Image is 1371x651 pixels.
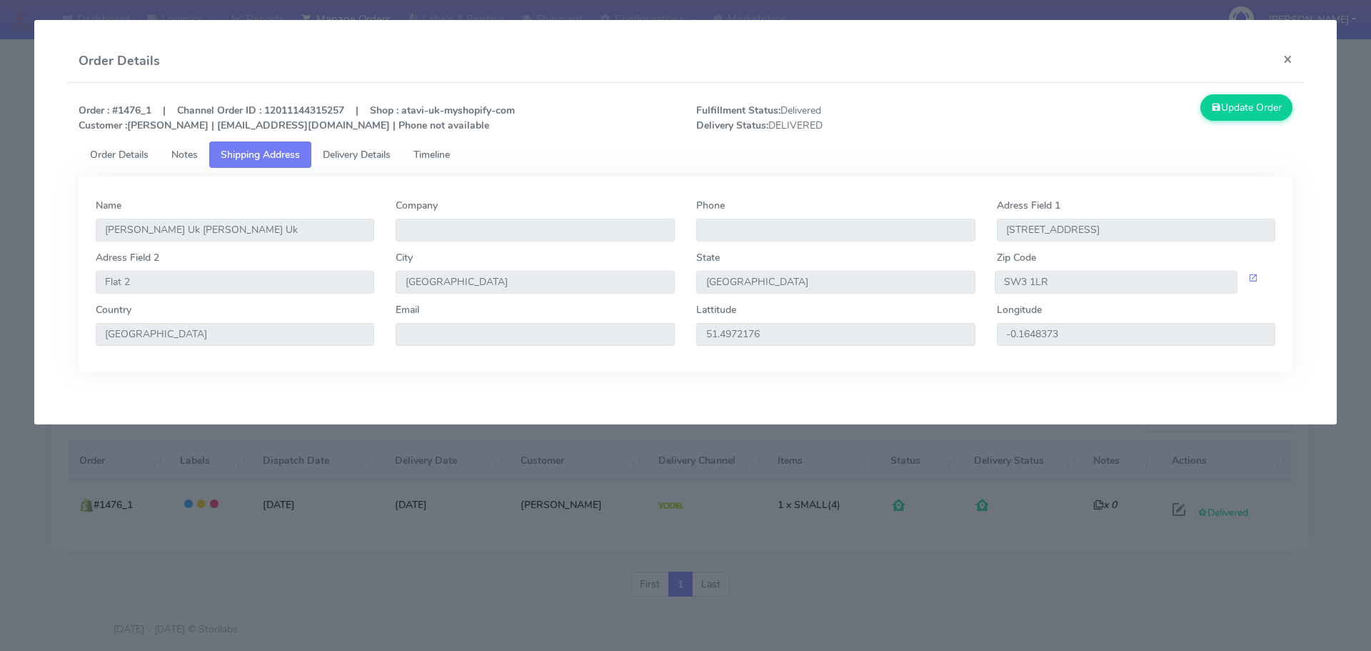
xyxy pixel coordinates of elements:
[696,302,736,317] label: Lattitude
[1272,40,1304,78] button: Close
[96,198,121,213] label: Name
[171,148,198,161] span: Notes
[685,103,995,133] span: Delivered DELIVERED
[90,148,149,161] span: Order Details
[323,148,391,161] span: Delivery Details
[696,198,725,213] label: Phone
[79,119,127,132] strong: Customer :
[696,119,768,132] strong: Delivery Status:
[79,141,1293,168] ul: Tabs
[396,198,438,213] label: Company
[997,250,1036,265] label: Zip Code
[413,148,450,161] span: Timeline
[96,302,131,317] label: Country
[96,250,159,265] label: Adress Field 2
[396,250,413,265] label: City
[1200,94,1293,121] button: Update Order
[696,250,720,265] label: State
[221,148,300,161] span: Shipping Address
[997,198,1060,213] label: Adress Field 1
[696,104,780,117] strong: Fulfillment Status:
[79,51,160,71] h4: Order Details
[79,104,515,132] strong: Order : #1476_1 | Channel Order ID : 12011144315257 | Shop : atavi-uk-myshopify-com [PERSON_NAME]...
[997,302,1042,317] label: Longitude
[396,302,419,317] label: Email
